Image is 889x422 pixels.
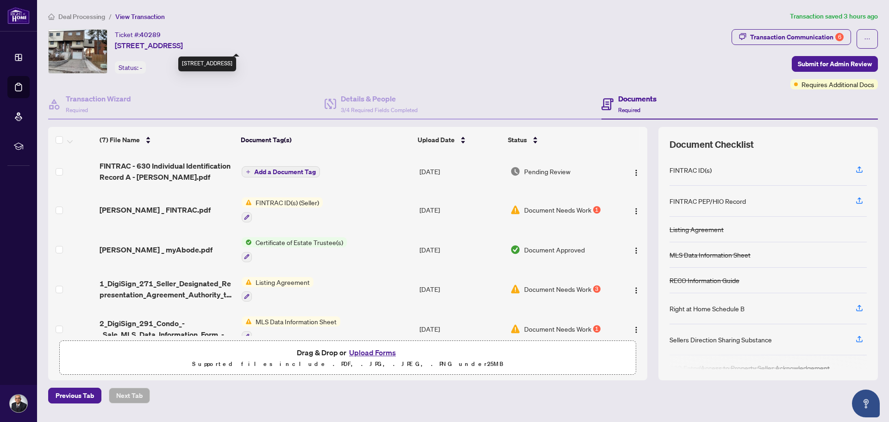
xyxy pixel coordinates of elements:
span: home [48,13,55,20]
div: 1 [593,206,601,214]
img: Document Status [510,324,520,334]
span: Pending Review [524,166,570,176]
td: [DATE] [416,309,506,349]
img: Status Icon [242,237,252,247]
span: plus [246,170,250,174]
span: [PERSON_NAME] _ FINTRAC.pdf [100,204,211,215]
button: Logo [629,164,644,179]
button: Previous Tab [48,388,101,403]
button: Status IconMLS Data Information Sheet [242,316,340,341]
img: Document Status [510,284,520,294]
span: Requires Additional Docs [801,79,874,89]
button: Add a Document Tag [242,166,320,177]
span: - [140,63,142,72]
img: Status Icon [242,316,252,327]
span: FINTRAC - 630 Individual Identification Record A - [PERSON_NAME].pdf [100,160,234,183]
span: View Transaction [115,13,165,21]
img: logo [7,7,30,24]
img: Logo [632,326,640,334]
span: Document Needs Work [524,284,591,294]
img: Status Icon [242,197,252,208]
button: Logo [629,282,644,296]
div: 6 [835,33,844,41]
td: [DATE] [416,153,506,190]
span: MLS Data Information Sheet [252,316,340,327]
span: Previous Tab [56,388,94,403]
button: Submit for Admin Review [792,56,878,72]
span: Certificate of Estate Trustee(s) [252,237,347,247]
h4: Transaction Wizard [66,93,131,104]
th: Document Tag(s) [237,127,414,153]
td: [DATE] [416,190,506,230]
button: Status IconListing Agreement [242,277,313,302]
img: Status Icon [242,277,252,287]
img: Logo [632,247,640,254]
span: Upload Date [418,135,455,145]
span: 2_DigiSign_291_Condo_-_Sale_MLS_Data_Information_Form_-_PropTx-[PERSON_NAME].pdf [100,318,234,340]
span: Drag & Drop orUpload FormsSupported files include .PDF, .JPG, .JPEG, .PNG under25MB [60,341,636,375]
div: FINTRAC ID(s) [670,165,712,175]
img: Logo [632,169,640,176]
div: FINTRAC PEP/HIO Record [670,196,746,206]
img: Document Status [510,205,520,215]
button: Logo [629,202,644,217]
img: Document Status [510,245,520,255]
h4: Details & People [341,93,418,104]
button: Logo [629,242,644,257]
th: Upload Date [414,127,504,153]
img: Document Status [510,166,520,176]
span: Document Needs Work [524,205,591,215]
span: [STREET_ADDRESS] [115,40,183,51]
span: (7) File Name [100,135,140,145]
h4: Documents [618,93,657,104]
button: Add a Document Tag [242,166,320,178]
img: Profile Icon [10,395,27,412]
button: Status IconFINTRAC ID(s) (Seller) [242,197,323,222]
span: Drag & Drop or [297,346,399,359]
div: Sellers Direction Sharing Substance [670,334,772,345]
span: [PERSON_NAME] _ myAbode.pdf [100,244,213,255]
button: Status IconCertificate of Estate Trustee(s) [242,237,347,262]
div: 3 [593,285,601,293]
span: Deal Processing [58,13,105,21]
article: Transaction saved 3 hours ago [790,11,878,22]
img: Logo [632,287,640,294]
button: Upload Forms [346,346,399,359]
img: Logo [632,208,640,215]
div: RECO Information Guide [670,275,739,285]
span: Required [618,107,640,113]
button: Logo [629,321,644,336]
span: Status [508,135,527,145]
button: Next Tab [109,388,150,403]
span: Document Approved [524,245,585,255]
p: Supported files include .PDF, .JPG, .JPEG, .PNG under 25 MB [65,359,630,370]
td: [DATE] [416,230,506,270]
span: Listing Agreement [252,277,313,287]
div: MLS Data Information Sheet [670,250,751,260]
div: Listing Agreement [670,224,724,234]
li: / [109,11,112,22]
span: Document Checklist [670,138,754,151]
div: 1 [593,325,601,333]
td: [DATE] [416,270,506,309]
span: 40289 [140,31,161,39]
span: Submit for Admin Review [798,57,872,71]
th: (7) File Name [96,127,238,153]
div: Status: [115,61,146,74]
span: Add a Document Tag [254,169,316,175]
img: IMG-W12143516_1.jpg [49,30,107,73]
div: [STREET_ADDRESS] [178,57,236,71]
span: ellipsis [864,36,870,42]
span: FINTRAC ID(s) (Seller) [252,197,323,208]
button: Transaction Communication6 [732,29,851,45]
span: 3/4 Required Fields Completed [341,107,418,113]
th: Status [504,127,614,153]
div: Ticket #: [115,29,161,40]
button: Open asap [852,390,880,417]
span: Required [66,107,88,113]
div: Right at Home Schedule B [670,303,745,314]
span: 1_DigiSign_271_Seller_Designated_Representation_Agreement_Authority_to_Offer_for_Sale_-_PropTx-[P... [100,278,234,300]
div: Transaction Communication [750,30,844,44]
span: Document Needs Work [524,324,591,334]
